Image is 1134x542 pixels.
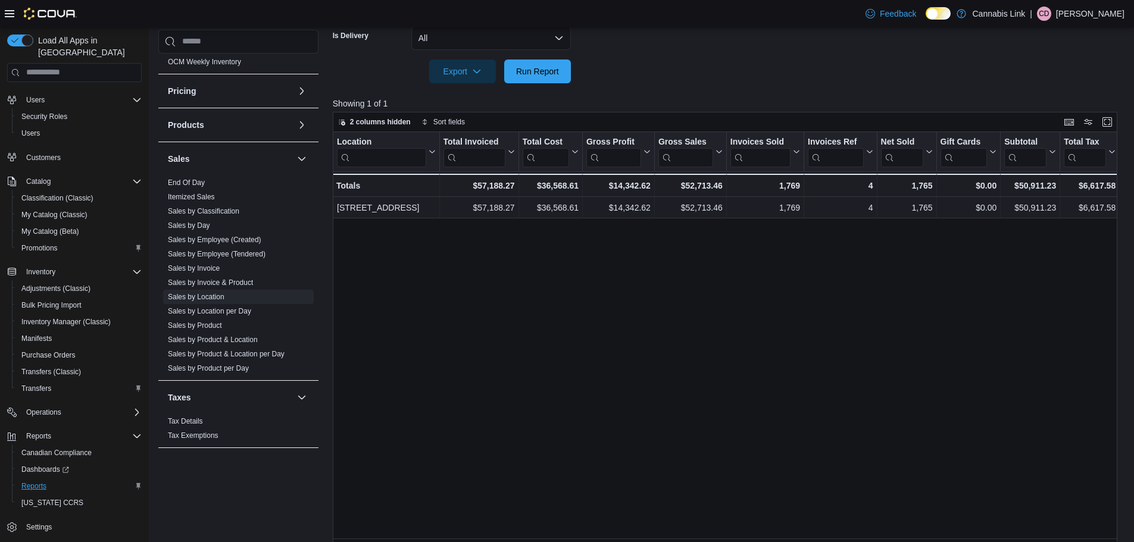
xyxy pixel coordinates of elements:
div: Gross Sales [658,136,713,167]
a: Sales by Classification [168,207,239,215]
span: Sales by Product & Location per Day [168,349,285,359]
span: Users [21,93,142,107]
a: Adjustments (Classic) [17,281,95,296]
a: Bulk Pricing Import [17,298,86,312]
div: OCM [158,55,318,74]
p: Showing 1 of 1 [333,98,1126,109]
div: Invoices Ref [808,136,863,167]
span: Reports [21,429,142,443]
button: Catalog [2,173,146,190]
h3: Products [168,119,204,131]
button: Inventory [21,265,60,279]
button: Reports [12,478,146,494]
button: Taxes [168,391,292,403]
button: Pricing [168,85,292,97]
a: Classification (Classic) [17,191,98,205]
p: | [1030,7,1032,21]
div: Gross Profit [586,136,641,148]
h3: Taxes [168,391,191,403]
div: Subtotal [1004,136,1046,148]
div: Location [337,136,426,148]
span: Purchase Orders [17,348,142,362]
div: Location [337,136,426,167]
a: Sales by Product & Location per Day [168,350,285,358]
button: Products [168,119,292,131]
div: Total Cost [522,136,568,148]
div: $52,713.46 [658,200,723,215]
span: Operations [26,408,61,417]
button: Taxes [295,390,309,405]
a: [US_STATE] CCRS [17,496,88,510]
span: Sales by Day [168,221,210,230]
span: Dashboards [17,462,142,477]
span: Catalog [21,174,142,189]
div: Taxes [158,414,318,447]
button: Invoices Ref [808,136,873,167]
a: End Of Day [168,178,205,187]
a: Dashboards [17,462,74,477]
button: Sales [168,153,292,165]
a: My Catalog (Classic) [17,208,92,222]
span: Catalog [26,177,51,186]
button: Settings [2,518,146,535]
span: Inventory [21,265,142,279]
button: My Catalog (Classic) [12,206,146,223]
a: Purchase Orders [17,348,80,362]
button: Pricing [295,84,309,98]
div: Total Invoiced [443,136,505,167]
div: 1,769 [730,200,800,215]
button: Display options [1081,115,1095,129]
span: Sales by Product & Location [168,335,258,344]
button: Enter fullscreen [1100,115,1114,129]
span: Purchase Orders [21,350,76,360]
div: $14,342.62 [586,178,651,193]
span: Sales by Location [168,292,224,302]
button: All [411,26,571,50]
button: Export [429,59,496,83]
a: Users [17,126,45,140]
div: $57,188.27 [443,200,514,215]
div: Total Invoiced [443,136,505,148]
div: Total Tax [1064,136,1106,148]
span: Promotions [17,241,142,255]
div: Invoices Sold [730,136,791,167]
span: OCM Weekly Inventory [168,57,241,67]
button: Sales [295,152,309,166]
span: Classification (Classic) [17,191,142,205]
button: Promotions [12,240,146,256]
a: Sales by Employee (Created) [168,236,261,244]
button: Invoices Sold [730,136,800,167]
div: Gift Card Sales [940,136,987,167]
a: Sales by Location [168,293,224,301]
div: Invoices Ref [808,136,863,148]
span: Load All Apps in [GEOGRAPHIC_DATA] [33,35,142,58]
a: Security Roles [17,109,72,124]
button: Transfers (Classic) [12,364,146,380]
button: Run Report [504,59,571,83]
a: OCM Weekly Inventory [168,58,241,66]
a: Sales by Location per Day [168,307,251,315]
button: 2 columns hidden [333,115,416,129]
span: 2 columns hidden [350,117,411,127]
span: End Of Day [168,178,205,187]
div: Gift Cards [940,136,987,148]
button: My Catalog (Beta) [12,223,146,240]
span: Inventory [26,267,55,277]
span: Settings [21,519,142,534]
span: Promotions [21,243,58,253]
span: Bulk Pricing Import [21,300,82,310]
button: Sort fields [417,115,470,129]
div: $52,713.46 [658,178,723,193]
a: My Catalog (Beta) [17,224,84,239]
span: Run Report [516,65,559,77]
span: Users [26,95,45,105]
span: Transfers [17,381,142,396]
span: Manifests [17,331,142,346]
span: Canadian Compliance [21,448,92,458]
div: 1,769 [730,178,800,193]
span: Settings [26,522,52,532]
button: Subtotal [1004,136,1056,167]
button: Inventory [2,264,146,280]
span: Sales by Employee (Tendered) [168,249,265,259]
